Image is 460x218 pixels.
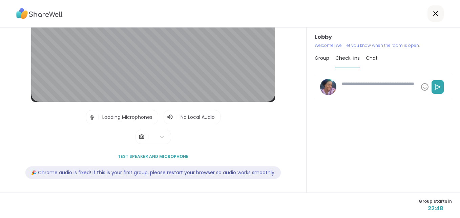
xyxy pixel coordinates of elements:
[419,204,452,213] span: 22:48
[102,114,152,121] span: Loading Microphones
[315,55,329,61] span: Group
[147,130,149,144] span: |
[176,113,178,121] span: |
[419,198,452,204] span: Group starts in
[181,114,215,121] span: No Local Audio
[335,55,360,61] span: Check-ins
[315,33,452,41] h3: Lobby
[16,6,63,21] img: ShareWell Logo
[139,130,145,144] img: Camera
[98,110,100,124] span: |
[366,55,378,61] span: Chat
[320,79,336,95] img: nicolewilliams43
[118,153,188,160] span: Test speaker and microphone
[315,42,452,49] p: Welcome! We’ll let you know when the room is open.
[115,149,191,164] button: Test speaker and microphone
[25,166,281,179] div: 🎉 Chrome audio is fixed! If this is your first group, please restart your browser so audio works ...
[89,110,95,124] img: Microphone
